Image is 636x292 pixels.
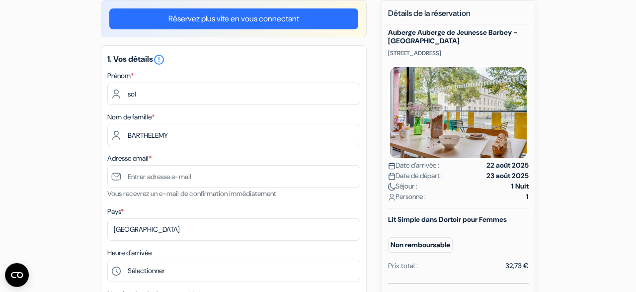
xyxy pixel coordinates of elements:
[388,192,426,202] span: Personne :
[107,153,152,164] label: Adresse email
[107,189,276,198] small: Vous recevrez un e-mail de confirmation immédiatement
[486,171,529,181] strong: 23 août 2025
[107,71,134,81] label: Prénom
[388,181,417,192] span: Séjour :
[388,173,396,180] img: calendar.svg
[505,261,529,271] div: 32,73 €
[388,8,529,24] h5: Détails de la réservation
[388,194,396,201] img: user_icon.svg
[388,160,439,171] span: Date d'arrivée :
[107,54,360,66] h5: 1. Vos détails
[107,206,124,217] label: Pays
[107,83,360,105] input: Entrez votre prénom
[486,160,529,171] strong: 22 août 2025
[388,183,396,191] img: moon.svg
[107,124,360,146] input: Entrer le nom de famille
[388,261,418,271] div: Prix total :
[153,54,165,64] a: error_outline
[388,215,507,224] b: Lit Simple dans Dortoir pour Femmes
[388,237,453,253] small: Non remboursable
[107,112,155,122] label: Nom de famille
[153,54,165,66] i: error_outline
[526,192,529,202] strong: 1
[388,171,443,181] span: Date de départ :
[107,248,152,258] label: Heure d'arrivée
[511,181,529,192] strong: 1 Nuit
[388,162,396,170] img: calendar.svg
[388,28,529,45] h5: Auberge Auberge de Jeunesse Barbey - [GEOGRAPHIC_DATA]
[107,165,360,188] input: Entrer adresse e-mail
[388,49,529,57] p: [STREET_ADDRESS]
[5,263,29,287] button: Ouvrir le widget CMP
[109,8,358,29] a: Réservez plus vite en vous connectant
